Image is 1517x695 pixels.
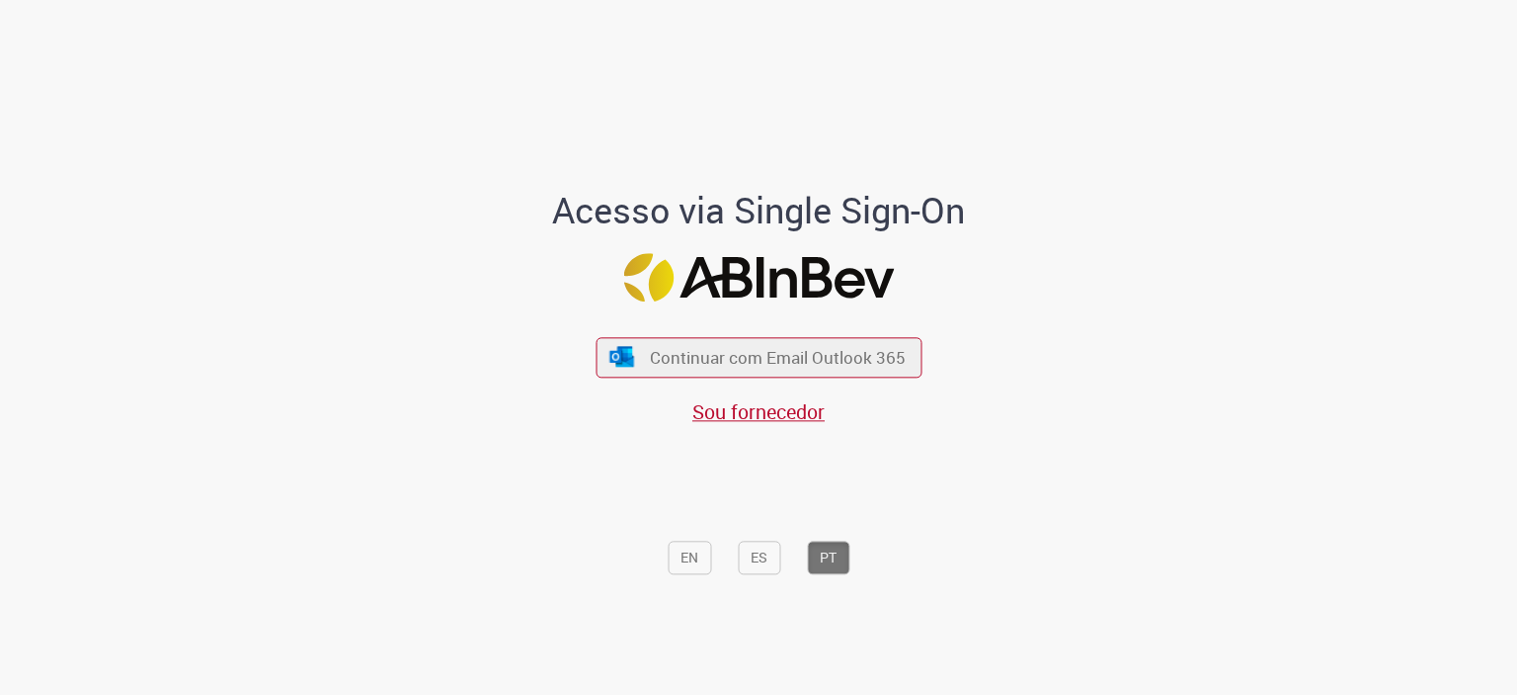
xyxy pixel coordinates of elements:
[668,542,711,575] button: EN
[485,191,1033,230] h1: Acesso via Single Sign-On
[738,542,780,575] button: ES
[650,346,906,369] span: Continuar com Email Outlook 365
[807,542,849,575] button: PT
[692,398,825,425] a: Sou fornecedor
[608,346,636,367] img: ícone Azure/Microsoft 360
[596,337,921,378] button: ícone Azure/Microsoft 360 Continuar com Email Outlook 365
[623,254,894,303] img: Logo ABInBev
